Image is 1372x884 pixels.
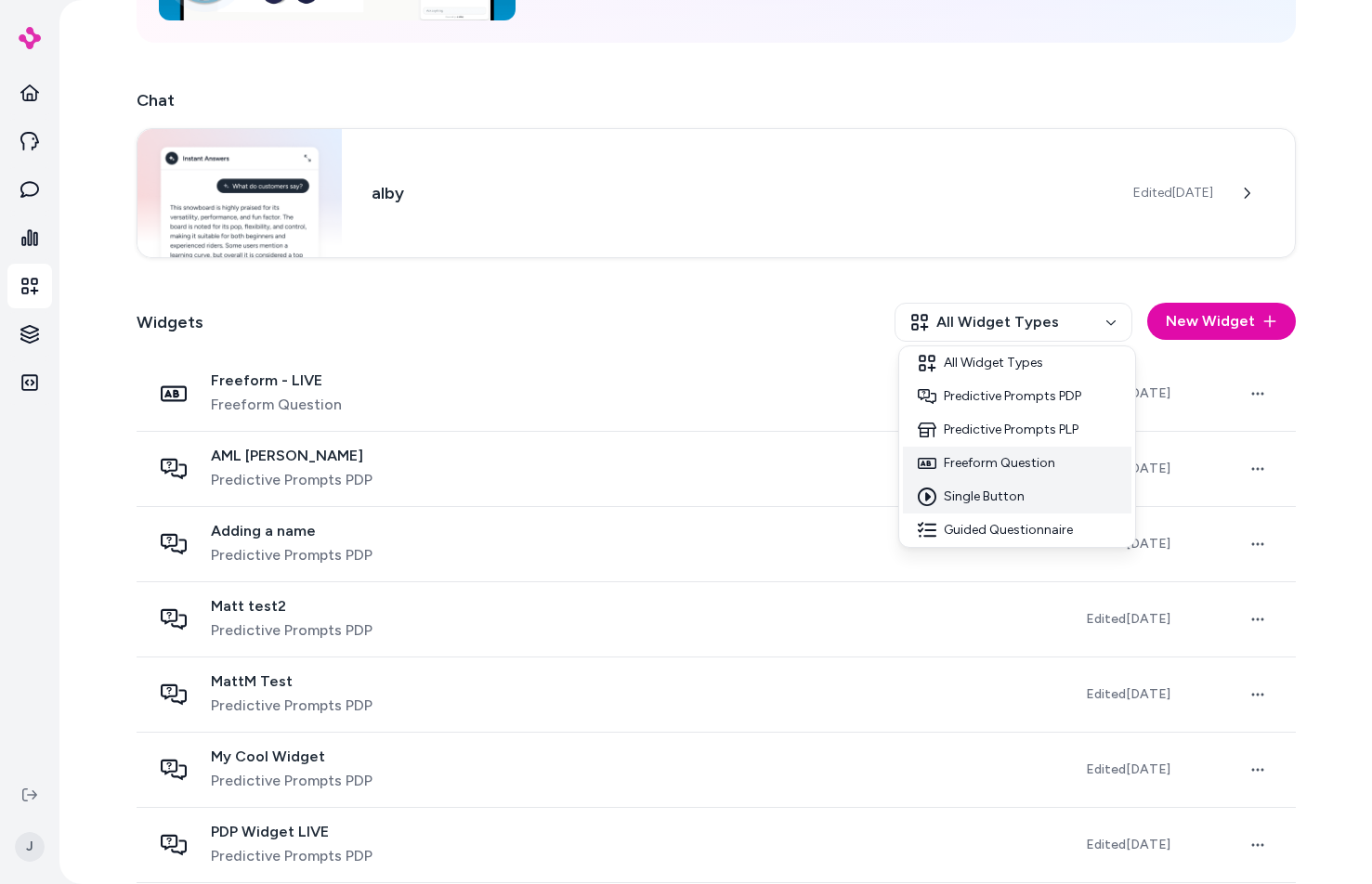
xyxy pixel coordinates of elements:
[903,413,1131,447] div: Predictive Prompts PLP
[903,447,1131,480] div: Freeform Question
[903,346,1131,380] div: All Widget Types
[903,513,1131,547] div: Guided Questionnaire
[903,480,1131,513] div: Single Button
[903,380,1131,413] div: Predictive Prompts PDP
[898,345,1136,548] div: All Widget Types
